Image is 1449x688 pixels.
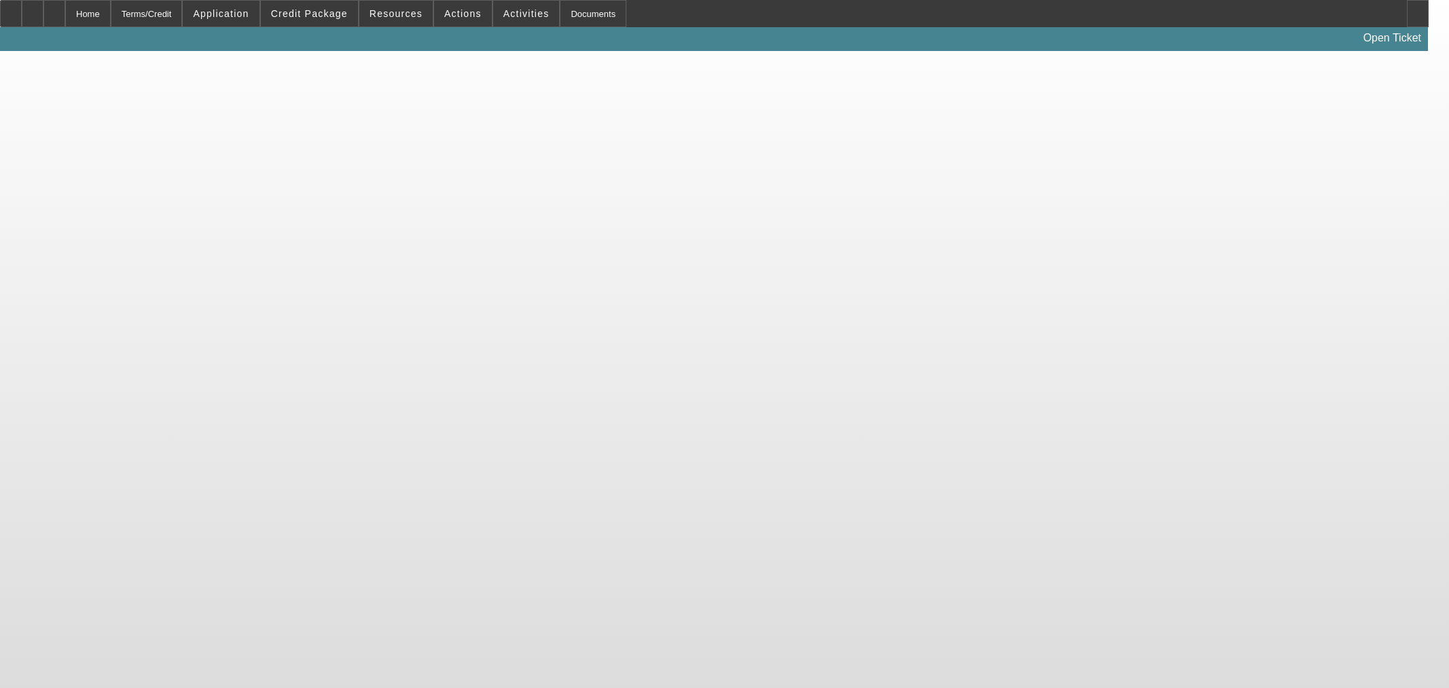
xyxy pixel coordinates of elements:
a: Open Ticket [1358,27,1427,50]
span: Actions [444,8,482,19]
button: Resources [359,1,433,27]
button: Activities [493,1,560,27]
button: Credit Package [261,1,358,27]
span: Application [193,8,249,19]
span: Activities [503,8,550,19]
button: Application [183,1,259,27]
button: Actions [434,1,492,27]
span: Credit Package [271,8,348,19]
span: Resources [370,8,423,19]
